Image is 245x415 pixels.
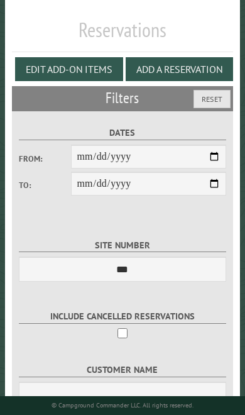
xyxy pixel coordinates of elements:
h1: Reservations [12,18,232,52]
button: Edit Add-on Items [15,57,123,81]
label: To: [19,179,70,191]
button: Reset [193,90,231,108]
h2: Filters [12,86,232,110]
label: Site Number [19,238,226,253]
label: From: [19,153,70,165]
button: Add a Reservation [126,57,233,81]
label: Dates [19,126,226,140]
label: Include Cancelled Reservations [19,309,226,324]
label: Customer Name [19,363,226,377]
small: © Campground Commander LLC. All rights reserved. [52,401,193,409]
